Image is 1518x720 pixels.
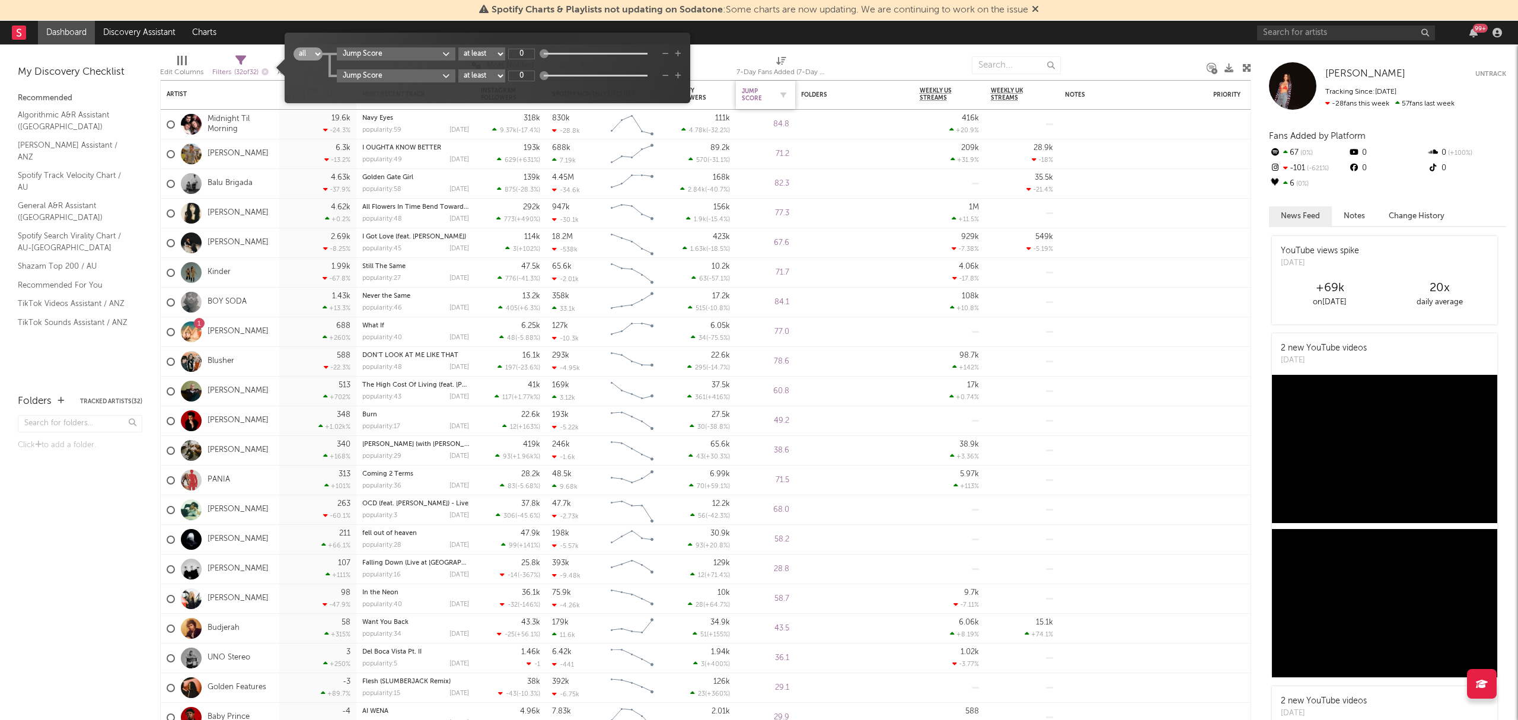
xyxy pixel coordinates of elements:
div: 4.06k [959,263,979,270]
div: The High Cost Of Living (feat. Randy Houser) [362,382,469,388]
svg: Chart title [605,169,659,199]
div: 0 [1427,161,1506,176]
div: 60.8 [742,384,789,399]
div: Recommended [18,91,142,106]
span: 0 % [1299,150,1313,157]
div: 28.9k [1034,144,1053,152]
div: 4.62k [331,203,350,211]
a: Spotify Search Virality Chart / AU-[GEOGRAPHIC_DATA] [18,230,130,254]
div: ( ) [496,215,540,223]
div: 18.2M [552,233,573,241]
div: +702 % [323,393,350,401]
div: 416k [962,114,979,122]
div: 513 [339,381,350,389]
div: -28.8k [552,127,580,135]
span: -40.7 % [707,187,728,193]
span: -621 % [1305,165,1329,172]
div: popularity: 45 [362,246,401,252]
div: -101 [1269,161,1348,176]
div: 168k [713,174,730,181]
a: Navy Eyes [362,115,393,122]
div: 947k [552,203,570,211]
span: -32.2 % [708,128,728,134]
input: Search... [972,56,1061,74]
div: ( ) [498,275,540,282]
div: 17.2k [712,292,730,300]
div: +0.2 % [325,215,350,223]
a: All Flowers In Time Bend Towards The Sun [362,204,494,211]
div: +0.74 % [949,393,979,401]
span: ( 32 of 32 ) [234,69,259,76]
a: Kinder [208,267,231,278]
div: [DATE] [449,305,469,311]
div: on [DATE] [1275,295,1385,310]
div: 423k [713,233,730,241]
a: Golden Features [208,683,266,693]
a: Flesh (SLUMBERJACK Remix) [362,678,451,685]
a: Falling Down (Live at [GEOGRAPHIC_DATA]) [362,560,498,566]
div: +13.3 % [323,304,350,312]
div: 111k [715,114,730,122]
span: 3 [513,246,516,253]
button: News Feed [1269,206,1332,226]
span: 2.84k [688,187,705,193]
div: -37.9 % [323,186,350,193]
span: [PERSON_NAME] [1325,69,1405,79]
span: -15.4 % [708,216,728,223]
div: ( ) [688,156,730,164]
div: Artist [167,91,256,98]
div: ( ) [505,245,540,253]
div: What If [362,323,469,329]
div: A&R Pipeline [278,50,319,85]
div: 127k [552,322,568,330]
a: Still The Same [362,263,406,270]
div: 7.19k [552,157,576,164]
div: 0 [1348,145,1427,161]
div: [DATE] [449,127,469,133]
div: Spotify Followers [671,87,712,101]
a: TikTok Videos Assistant / ANZ [18,297,130,310]
span: 63 [699,276,707,282]
span: -18.5 % [708,246,728,253]
span: 1.63k [690,246,706,253]
div: 1.99k [331,263,350,270]
div: +31.9 % [951,156,979,164]
div: 77.3 [742,206,789,221]
div: 108k [962,292,979,300]
a: fell out of heaven [362,530,417,537]
div: popularity: 59 [362,127,401,133]
div: -5.19 % [1026,245,1053,253]
div: 82.3 [742,177,789,191]
div: 33.1k [552,305,575,313]
div: 41k [528,381,540,389]
div: 1M [969,203,979,211]
a: Del Boca Vista Pt. II [362,649,422,655]
div: +11.5 % [952,215,979,223]
div: -538k [552,246,578,253]
div: popularity: 43 [362,394,401,400]
div: My Discovery Checklist [18,65,142,79]
span: 629 [505,157,516,164]
a: [PERSON_NAME] [1325,68,1405,80]
a: Coming 2 Terms [362,471,413,477]
span: Weekly UK Streams [991,87,1035,101]
a: [PERSON_NAME] [208,149,269,159]
span: 570 [696,157,707,164]
a: DON’T LOOK AT ME LIKE THAT [362,352,458,359]
div: 0 [1427,145,1506,161]
div: 293k [552,352,569,359]
div: 7-Day Fans Added (7-Day Fans Added) [736,65,825,79]
span: +631 % [518,157,538,164]
svg: Chart title [605,258,659,288]
a: Want You Back [362,619,409,626]
div: 84.8 [742,117,789,132]
span: Weekly US Streams [920,87,961,101]
div: 830k [552,114,570,122]
span: Tracking Since: [DATE] [1325,88,1396,95]
div: Folders [801,91,890,98]
div: 1.43k [332,292,350,300]
span: +6.3 % [519,305,538,312]
div: 588 [337,352,350,359]
div: 89.2k [710,144,730,152]
span: 875 [505,187,516,193]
